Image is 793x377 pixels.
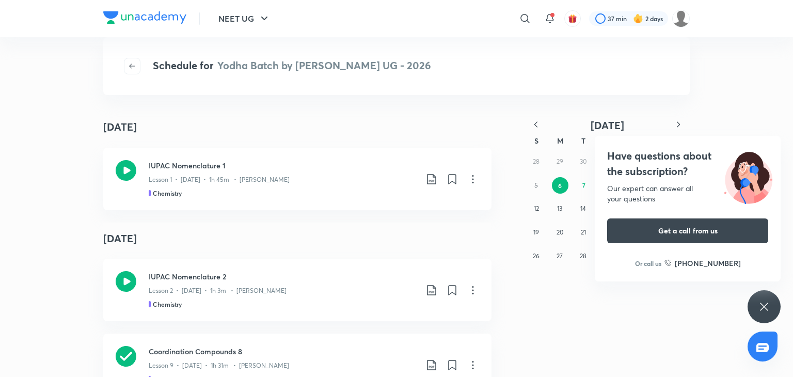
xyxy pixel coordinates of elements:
[103,119,137,135] h4: [DATE]
[557,205,562,212] abbr: October 13, 2025
[103,11,186,26] a: Company Logo
[607,183,768,204] div: Our expert can answer all your questions
[149,286,287,295] p: Lesson 2 • [DATE] • 1h 3m • [PERSON_NAME]
[672,10,690,27] img: Tanya Kumari
[633,13,643,24] img: streak
[103,259,491,321] a: IUPAC Nomenclature 2Lesson 2 • [DATE] • 1h 3m • [PERSON_NAME]Chemistry
[528,248,545,264] button: October 26, 2025
[564,10,581,27] button: avatar
[581,136,585,146] abbr: Tuesday
[675,258,741,269] h6: [PHONE_NUMBER]
[551,224,568,241] button: October 20, 2025
[557,228,563,236] abbr: October 20, 2025
[103,148,491,210] a: IUPAC Nomenclature 1Lesson 1 • [DATE] • 1h 45m • [PERSON_NAME]Chemistry
[575,248,592,264] button: October 28, 2025
[558,181,562,190] abbr: October 6, 2025
[716,148,781,204] img: ttu_illustration_new.svg
[575,224,592,241] button: October 21, 2025
[580,252,586,260] abbr: October 28, 2025
[534,136,538,146] abbr: Sunday
[581,228,586,236] abbr: October 21, 2025
[568,14,577,23] img: avatar
[217,58,431,72] span: Yodha Batch by [PERSON_NAME] UG - 2026
[528,177,545,194] button: October 5, 2025
[557,136,563,146] abbr: Monday
[153,300,182,309] h5: Chemistry
[149,346,417,357] h3: Coordination Compounds 8
[576,177,592,194] button: October 7, 2025
[580,205,586,212] abbr: October 14, 2025
[533,252,540,260] abbr: October 26, 2025
[551,200,568,217] button: October 13, 2025
[552,177,568,194] button: October 6, 2025
[591,118,624,132] span: [DATE]
[551,248,568,264] button: October 27, 2025
[547,119,667,132] button: [DATE]
[557,252,563,260] abbr: October 27, 2025
[528,224,545,241] button: October 19, 2025
[149,271,417,282] h3: IUPAC Nomenclature 2
[534,181,538,189] abbr: October 5, 2025
[528,200,545,217] button: October 12, 2025
[607,148,768,179] h4: Have questions about the subscription?
[103,11,186,24] img: Company Logo
[575,200,592,217] button: October 14, 2025
[149,175,290,184] p: Lesson 1 • [DATE] • 1h 45m • [PERSON_NAME]
[153,189,182,198] h5: Chemistry
[534,205,539,212] abbr: October 12, 2025
[153,58,431,74] h4: Schedule for
[582,181,585,190] abbr: October 7, 2025
[149,361,289,370] p: Lesson 9 • [DATE] • 1h 31m • [PERSON_NAME]
[149,160,417,171] h3: IUPAC Nomenclature 1
[103,223,491,255] h4: [DATE]
[635,259,661,268] p: Or call us
[607,218,768,243] button: Get a call from us
[533,228,539,236] abbr: October 19, 2025
[212,8,277,29] button: NEET UG
[664,258,741,269] a: [PHONE_NUMBER]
